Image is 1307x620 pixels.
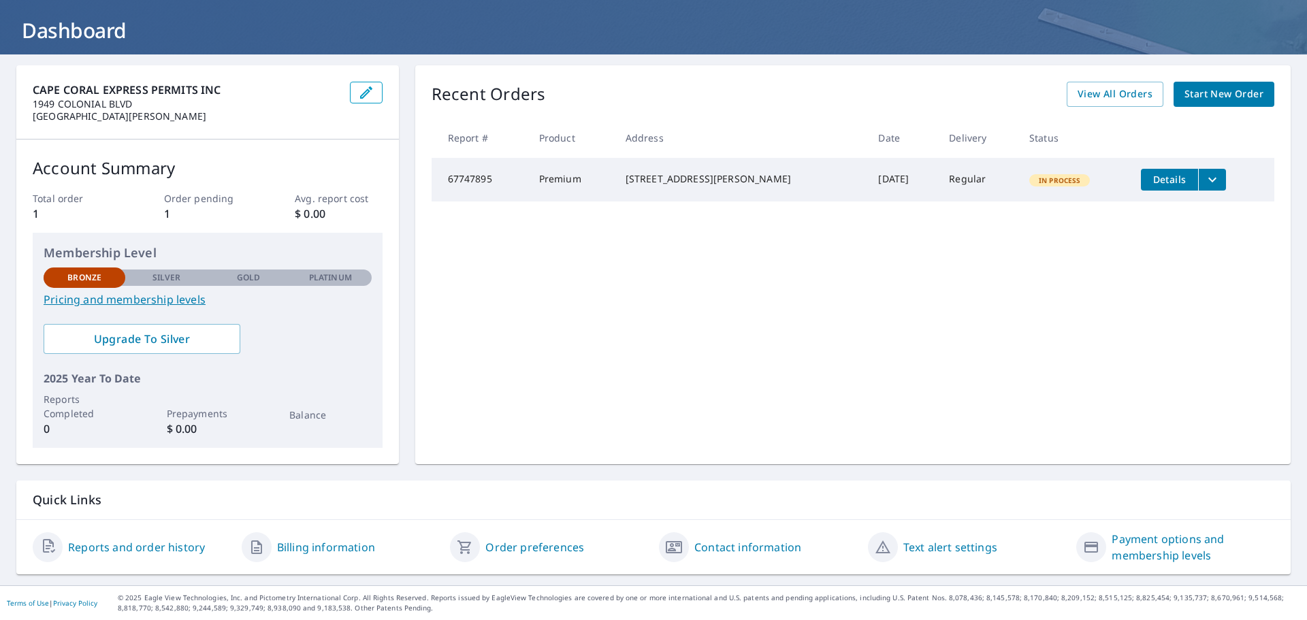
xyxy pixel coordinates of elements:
p: Membership Level [44,244,372,262]
p: Recent Orders [432,82,546,107]
a: Text alert settings [903,539,997,555]
a: Pricing and membership levels [44,291,372,308]
button: detailsBtn-67747895 [1141,169,1198,191]
p: Avg. report cost [295,191,382,206]
p: Balance [289,408,371,422]
span: Details [1149,173,1190,186]
a: Payment options and membership levels [1112,531,1274,564]
p: [GEOGRAPHIC_DATA][PERSON_NAME] [33,110,339,123]
p: Gold [237,272,260,284]
p: 1949 COLONIAL BLVD [33,98,339,110]
p: $ 0.00 [295,206,382,222]
th: Report # [432,118,528,158]
p: Order pending [164,191,251,206]
a: Reports and order history [68,539,205,555]
span: Start New Order [1184,86,1263,103]
p: 0 [44,421,125,437]
a: Privacy Policy [53,598,97,608]
a: Upgrade To Silver [44,324,240,354]
p: 1 [164,206,251,222]
span: Upgrade To Silver [54,331,229,346]
p: 1 [33,206,120,222]
span: In Process [1031,176,1089,185]
td: Premium [528,158,615,201]
p: Platinum [309,272,352,284]
th: Delivery [938,118,1018,158]
th: Status [1018,118,1130,158]
td: 67747895 [432,158,528,201]
p: Bronze [67,272,101,284]
p: Total order [33,191,120,206]
div: [STREET_ADDRESS][PERSON_NAME] [626,172,857,186]
p: $ 0.00 [167,421,248,437]
td: Regular [938,158,1018,201]
p: Quick Links [33,491,1274,508]
p: | [7,599,97,607]
p: Reports Completed [44,392,125,421]
p: Silver [152,272,181,284]
a: Billing information [277,539,375,555]
span: View All Orders [1078,86,1152,103]
a: Contact information [694,539,801,555]
p: CAPE CORAL EXPRESS PERMITS INC [33,82,339,98]
button: filesDropdownBtn-67747895 [1198,169,1226,191]
th: Date [867,118,938,158]
a: Start New Order [1174,82,1274,107]
p: Prepayments [167,406,248,421]
th: Address [615,118,868,158]
p: 2025 Year To Date [44,370,372,387]
a: Order preferences [485,539,584,555]
td: [DATE] [867,158,938,201]
th: Product [528,118,615,158]
h1: Dashboard [16,16,1291,44]
p: Account Summary [33,156,383,180]
a: Terms of Use [7,598,49,608]
a: View All Orders [1067,82,1163,107]
p: © 2025 Eagle View Technologies, Inc. and Pictometry International Corp. All Rights Reserved. Repo... [118,593,1300,613]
